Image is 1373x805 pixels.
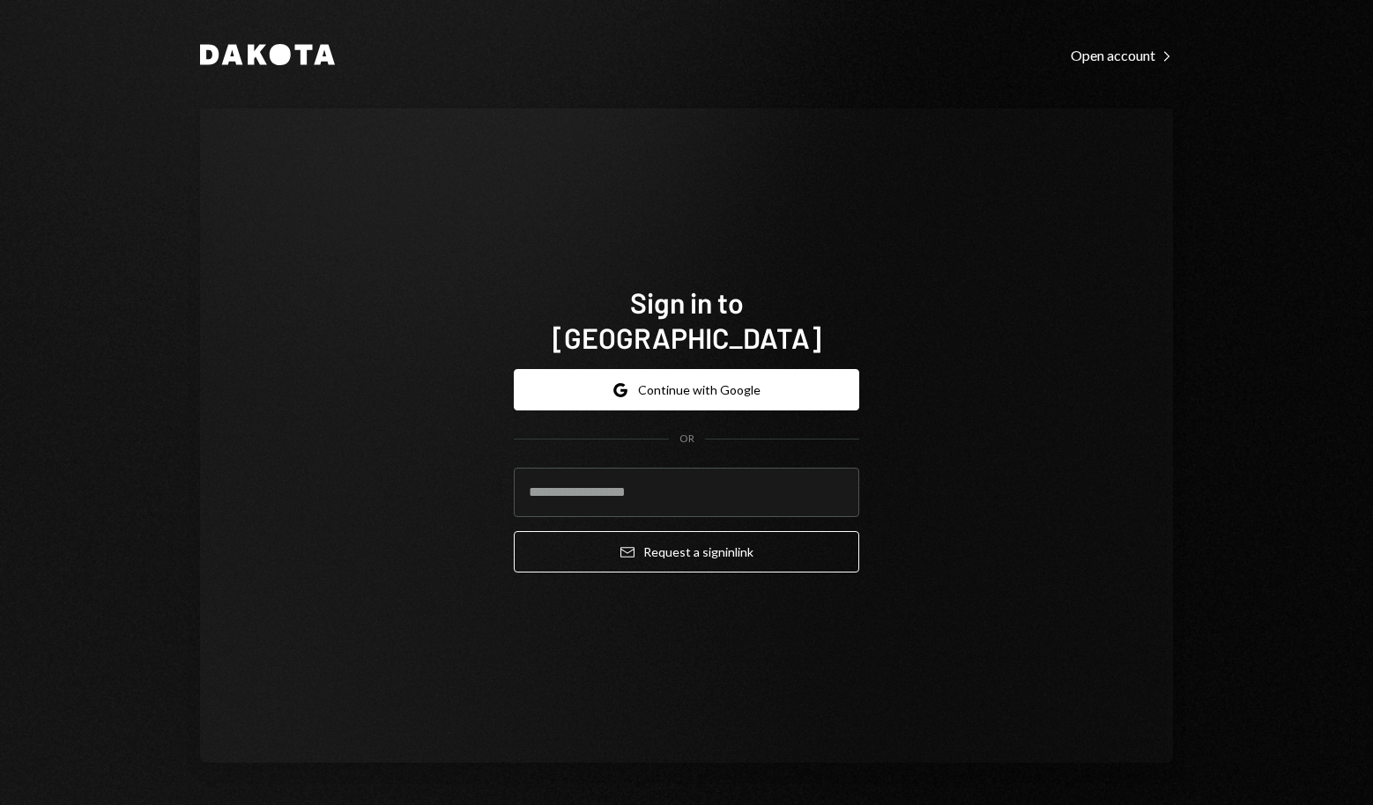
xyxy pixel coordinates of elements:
[514,369,859,410] button: Continue with Google
[1071,45,1173,64] a: Open account
[679,432,694,447] div: OR
[514,531,859,572] button: Request a signinlink
[514,284,859,355] h1: Sign in to [GEOGRAPHIC_DATA]
[1071,47,1173,64] div: Open account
